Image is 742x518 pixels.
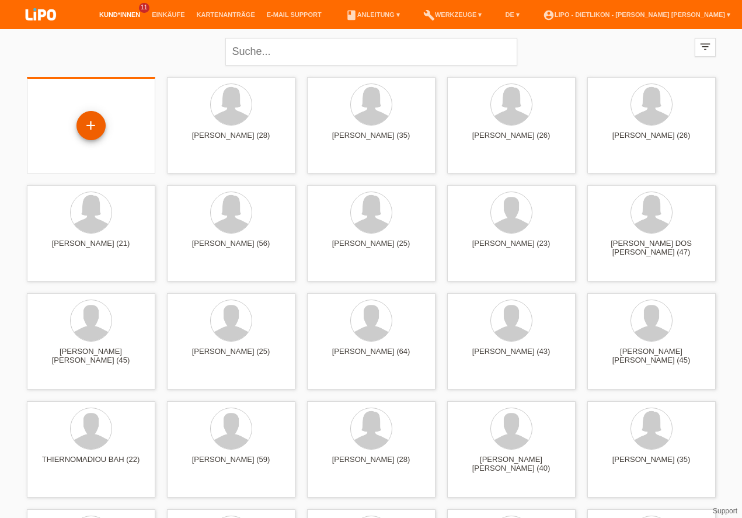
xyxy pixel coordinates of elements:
i: build [423,9,435,21]
div: [PERSON_NAME] (43) [457,347,566,366]
div: THIERNOMADIOU BAH (22) [36,455,146,474]
span: 11 [139,3,149,13]
div: [PERSON_NAME] (56) [176,239,286,258]
a: bookAnleitung ▾ [340,11,406,18]
div: [PERSON_NAME] (23) [457,239,566,258]
a: E-Mail Support [261,11,328,18]
div: [PERSON_NAME] (28) [176,131,286,150]
a: Einkäufe [146,11,190,18]
a: LIPO pay [12,24,70,33]
div: [PERSON_NAME] (35) [597,455,706,474]
a: Kund*innen [93,11,146,18]
i: filter_list [699,40,712,53]
a: account_circleLIPO - Dietlikon - [PERSON_NAME] [PERSON_NAME] ▾ [537,11,736,18]
a: buildWerkzeuge ▾ [417,11,488,18]
div: [PERSON_NAME] (25) [176,347,286,366]
i: account_circle [543,9,555,21]
div: [PERSON_NAME] DOS [PERSON_NAME] (47) [597,239,706,258]
div: [PERSON_NAME] (35) [316,131,426,150]
div: [PERSON_NAME] (28) [316,455,426,474]
i: book [346,9,357,21]
div: [PERSON_NAME] (26) [457,131,566,150]
a: DE ▾ [499,11,525,18]
div: [PERSON_NAME] (25) [316,239,426,258]
div: [PERSON_NAME] (59) [176,455,286,474]
div: Kund*in hinzufügen [77,116,105,135]
div: [PERSON_NAME] [PERSON_NAME] (45) [36,347,146,366]
div: [PERSON_NAME] (64) [316,347,426,366]
div: [PERSON_NAME] [PERSON_NAME] (45) [597,347,706,366]
div: [PERSON_NAME] [PERSON_NAME] (40) [457,455,566,474]
input: Suche... [225,38,517,65]
div: [PERSON_NAME] (21) [36,239,146,258]
a: Kartenanträge [191,11,261,18]
div: [PERSON_NAME] (26) [597,131,706,150]
a: Support [713,507,737,515]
